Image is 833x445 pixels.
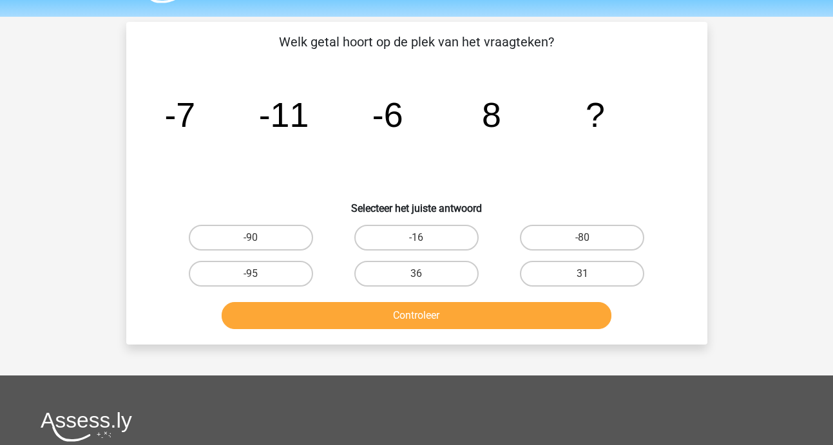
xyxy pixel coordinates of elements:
[41,412,132,442] img: Assessly logo
[520,225,644,251] label: -80
[354,261,479,287] label: 36
[520,261,644,287] label: 31
[189,261,313,287] label: -95
[147,32,687,52] p: Welk getal hoort op de plek van het vraagteken?
[586,95,605,134] tspan: ?
[147,192,687,214] h6: Selecteer het juiste antwoord
[189,225,313,251] label: -90
[481,95,501,134] tspan: 8
[258,95,309,134] tspan: -11
[222,302,611,329] button: Controleer
[372,95,403,134] tspan: -6
[164,95,195,134] tspan: -7
[354,225,479,251] label: -16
